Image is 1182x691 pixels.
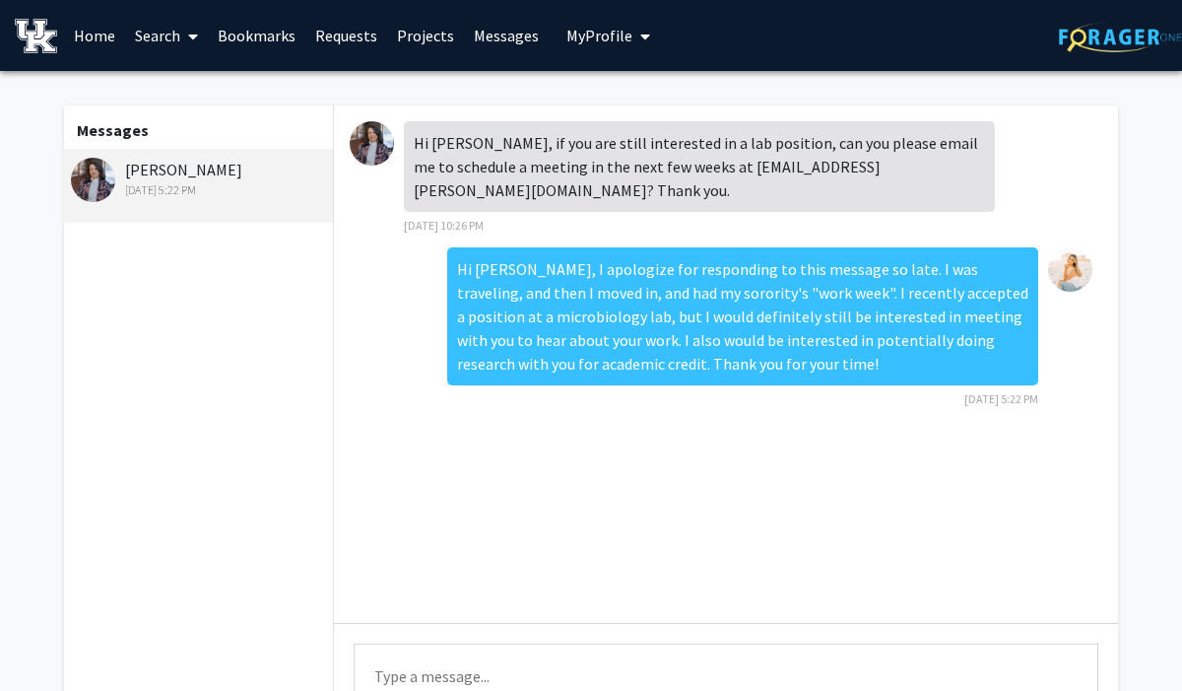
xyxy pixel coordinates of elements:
[1059,22,1182,52] img: ForagerOne Logo
[71,158,328,199] div: [PERSON_NAME]
[77,120,149,140] b: Messages
[350,121,394,166] img: Samantha Zambuto
[404,121,995,212] div: Hi [PERSON_NAME], if you are still interested in a lab position, can you please email me to sched...
[64,1,125,70] a: Home
[1048,247,1092,292] img: Sydney Jernigan
[464,1,549,70] a: Messages
[15,19,57,53] img: University of Kentucky Logo
[387,1,464,70] a: Projects
[447,247,1038,385] div: Hi [PERSON_NAME], I apologize for responding to this message so late. I was traveling, and then I...
[71,158,115,202] img: Samantha Zambuto
[404,218,484,233] span: [DATE] 10:26 PM
[125,1,208,70] a: Search
[15,602,84,676] iframe: Chat
[208,1,305,70] a: Bookmarks
[305,1,387,70] a: Requests
[964,391,1038,406] span: [DATE] 5:22 PM
[566,26,632,45] span: My Profile
[71,181,328,199] div: [DATE] 5:22 PM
